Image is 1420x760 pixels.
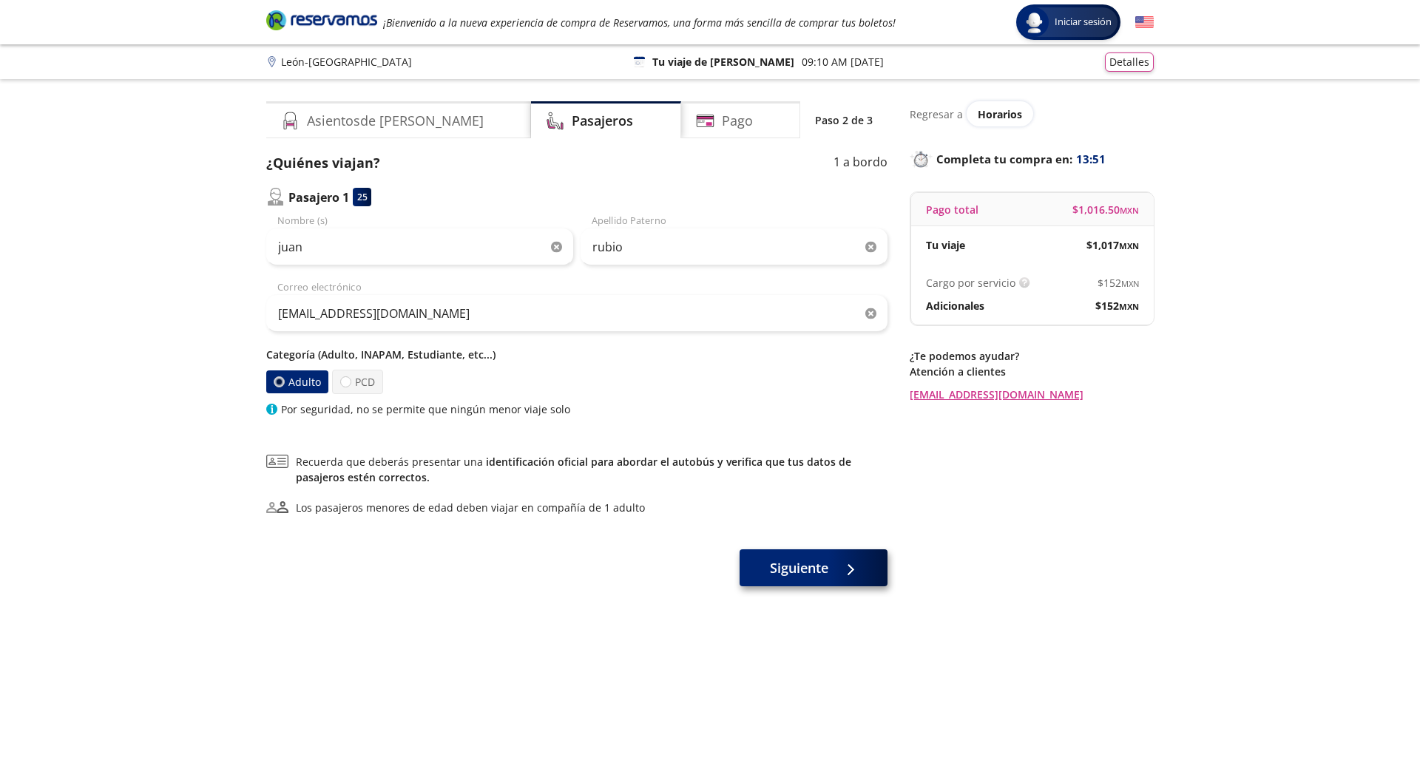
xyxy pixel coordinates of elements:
p: León - [GEOGRAPHIC_DATA] [281,54,412,69]
span: $ 1,016.50 [1072,202,1139,217]
p: Regresar a [910,106,963,122]
p: Tu viaje [926,237,965,253]
small: MXN [1120,205,1139,216]
h4: Pago [722,111,753,131]
a: Brand Logo [266,9,377,35]
p: Por seguridad, no se permite que ningún menor viaje solo [281,401,570,417]
p: Adicionales [926,298,984,313]
span: $ 152 [1095,298,1139,313]
em: ¡Bienvenido a la nueva experiencia de compra de Reservamos, una forma más sencilla de comprar tus... [383,16,896,30]
p: Atención a clientes [910,364,1154,379]
p: 1 a bordo [834,153,887,173]
p: ¿Quiénes viajan? [266,153,380,173]
span: Recuerda que deberás presentar una [296,454,887,485]
i: Brand Logo [266,9,377,31]
input: Correo electrónico [266,295,887,332]
span: $ 1,017 [1086,237,1139,253]
a: [EMAIL_ADDRESS][DOMAIN_NAME] [910,387,1154,402]
small: MXN [1119,240,1139,251]
input: Nombre (s) [266,228,573,265]
label: Adulto [266,370,328,393]
span: 13:51 [1076,151,1106,168]
input: Apellido Paterno [581,228,887,265]
p: 09:10 AM [DATE] [802,54,884,69]
p: Completa tu compra en : [910,149,1154,169]
h4: Asientos de [PERSON_NAME] [307,111,484,131]
div: Regresar a ver horarios [910,101,1154,126]
span: Siguiente [770,558,828,578]
div: Los pasajeros menores de edad deben viajar en compañía de 1 adulto [296,500,645,515]
span: $ 152 [1098,275,1139,291]
label: PCD [332,370,383,394]
button: Siguiente [740,549,887,586]
h4: Pasajeros [572,111,633,131]
span: Horarios [978,107,1022,121]
p: ¿Te podemos ayudar? [910,348,1154,364]
iframe: Messagebird Livechat Widget [1334,674,1405,745]
div: 25 [353,188,371,206]
a: identificación oficial para abordar el autobús y verifica que tus datos de pasajeros estén correc... [296,455,851,484]
p: Cargo por servicio [926,275,1015,291]
span: Iniciar sesión [1049,15,1118,30]
p: Pasajero 1 [288,189,349,206]
button: Detalles [1105,52,1154,72]
p: Tu viaje de [PERSON_NAME] [652,54,794,69]
p: Pago total [926,202,978,217]
button: English [1135,13,1154,32]
small: MXN [1119,301,1139,312]
p: Categoría (Adulto, INAPAM, Estudiante, etc...) [266,347,887,362]
small: MXN [1121,278,1139,289]
p: Paso 2 de 3 [815,112,873,128]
